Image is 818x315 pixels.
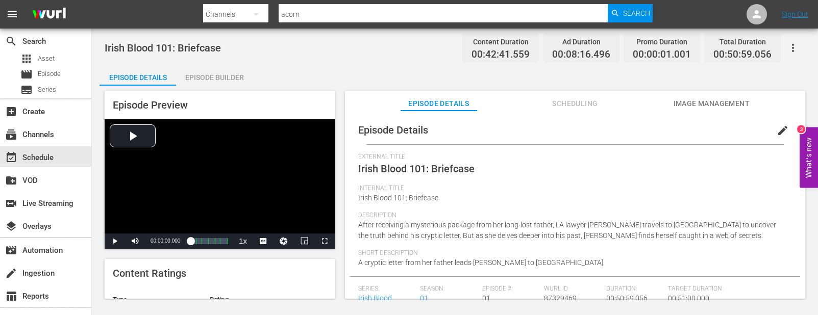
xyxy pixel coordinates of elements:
span: Series: [358,285,415,293]
span: Episode [38,69,61,79]
button: Mute [125,233,145,249]
span: Irish Blood 101: Briefcase [358,163,475,175]
span: Short Description [358,249,787,257]
span: Asset [20,52,33,65]
span: Duration: [606,285,663,293]
span: Scheduling [537,97,613,110]
div: Total Duration [713,35,772,49]
span: Series [38,85,56,95]
span: 00:08:16.496 [552,49,610,61]
span: 00:51:00.000 [668,294,709,302]
button: Captions [253,233,274,249]
div: Progress Bar [190,238,228,244]
span: Content Ratings [113,267,186,279]
span: Episode [20,68,33,81]
span: Channels [5,128,17,141]
span: Asset [38,54,55,64]
span: 01 [482,294,490,302]
span: Image Management [673,97,750,110]
span: Episode #: [482,285,539,293]
button: Episode Builder [176,65,253,86]
span: layers [5,220,17,232]
span: VOD [5,174,17,187]
span: Season: [420,285,477,293]
button: Episode Details [100,65,176,86]
div: Episode Details [100,65,176,90]
span: edit [777,124,789,137]
span: 87329469 [544,294,577,302]
span: 00:50:59.056 [606,294,648,302]
span: create [5,267,17,279]
span: 00:00:01.001 [633,49,691,61]
button: Fullscreen [314,233,335,249]
button: Picture-in-Picture [294,233,314,249]
span: Target Duration: [668,285,787,293]
button: Open Feedback Widget [800,127,818,188]
span: Episode Details [401,97,477,110]
div: Video Player [105,119,335,249]
span: After receiving a mysterious package from her long-lost father, LA lawyer [PERSON_NAME] travels t... [358,221,776,240]
span: Series [20,84,33,96]
span: Schedule [5,151,17,164]
span: table_chart [5,290,17,302]
span: 00:50:59.056 [713,49,772,61]
div: Promo Duration [633,35,691,49]
a: 01 [420,294,428,302]
div: Ad Duration [552,35,610,49]
a: Sign Out [782,10,808,18]
span: Irish Blood 101: Briefcase [105,42,221,54]
span: menu [6,8,18,20]
span: Episode Details [358,124,428,136]
span: Live Streaming [5,197,17,209]
span: Episode Preview [113,99,188,111]
button: Play [105,233,125,249]
span: Search [623,4,650,22]
img: ans4CAIJ8jUAAAAAAAAAAAAAAAAAAAAAAAAgQb4GAAAAAAAAAAAAAAAAAAAAAAAAJMjXAAAAAAAAAAAAAAAAAAAAAAAAgAT5G... [24,3,73,27]
span: Create [5,106,17,118]
span: 00:00:00.000 [151,238,180,244]
span: Internal Title [358,185,787,193]
th: Type [105,287,202,312]
button: Playback Rate [233,233,253,249]
span: External Title [358,153,787,161]
div: 3 [797,125,805,134]
button: edit [771,118,795,143]
span: A cryptic letter from her father leads [PERSON_NAME] to [GEOGRAPHIC_DATA]. [358,258,605,267]
span: Search [5,35,17,47]
th: Rating [202,287,299,312]
span: Wurl ID: [544,285,601,293]
button: Jump To Time [274,233,294,249]
span: Automation [5,244,17,256]
span: 00:42:41.559 [472,49,530,61]
button: Search [608,4,653,22]
div: Episode Builder [176,65,253,90]
span: Irish Blood 101: Briefcase [358,194,438,202]
span: Description [358,212,787,220]
div: Content Duration [472,35,530,49]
